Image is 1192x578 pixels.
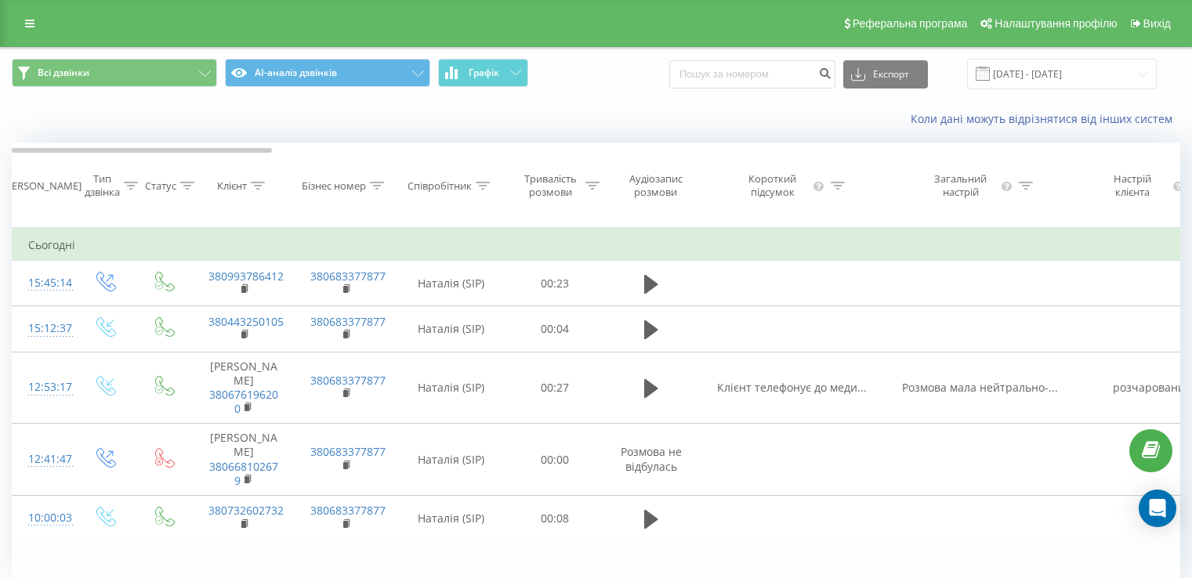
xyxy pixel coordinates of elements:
button: AI-аналіз дзвінків [225,59,430,87]
a: 380732602732 [208,503,284,518]
div: Клієнт [217,179,247,193]
div: Тип дзвінка [85,172,120,199]
input: Пошук за номером [669,60,835,89]
div: 12:41:47 [28,444,60,475]
button: Всі дзвінки [12,59,217,87]
div: 15:45:14 [28,268,60,298]
a: 380993786412 [208,269,284,284]
a: 380676196200 [209,387,278,416]
td: 00:27 [506,352,604,424]
span: Розмова не відбулась [621,444,682,473]
div: Настрій клієнта [1096,172,1168,199]
td: 00:00 [506,424,604,496]
div: 12:53:17 [28,372,60,403]
td: [PERSON_NAME] [193,352,295,424]
div: 15:12:37 [28,313,60,344]
span: Вихід [1143,17,1171,30]
span: Графік [469,67,499,78]
td: Наталія (SIP) [397,261,506,306]
span: Налаштування профілю [995,17,1117,30]
div: Тривалість розмови [520,172,582,199]
a: 380668102679 [209,459,278,488]
div: Аудіозапис розмови [618,172,694,199]
div: Співробітник [408,179,472,193]
button: Експорт [843,60,928,89]
a: 380443250105 [208,314,284,329]
a: Коли дані можуть відрізнятися вiд інших систем [911,111,1180,126]
td: [PERSON_NAME] [193,424,295,496]
td: Наталія (SIP) [397,306,506,352]
a: 380683377877 [310,269,386,284]
td: 00:04 [506,306,604,352]
span: Клієнт телефонує до меди... [717,380,867,395]
a: 380683377877 [310,373,386,388]
div: Статус [145,179,176,193]
div: Загальний настрій [923,172,998,199]
a: 380683377877 [310,314,386,329]
div: Короткий підсумок [735,172,810,199]
div: Бізнес номер [302,179,366,193]
td: Наталія (SIP) [397,424,506,496]
td: 00:23 [506,261,604,306]
td: Наталія (SIP) [397,352,506,424]
td: 00:08 [506,496,604,541]
div: [PERSON_NAME] [2,179,82,193]
span: Всі дзвінки [38,67,89,79]
span: Реферальна програма [853,17,968,30]
button: Графік [438,59,528,87]
div: 10:00:03 [28,503,60,533]
a: 380683377877 [310,503,386,518]
td: Наталія (SIP) [397,496,506,541]
span: Розмова мала нейтрально-... [902,380,1058,395]
a: 380683377877 [310,444,386,459]
div: Open Intercom Messenger [1139,489,1176,527]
